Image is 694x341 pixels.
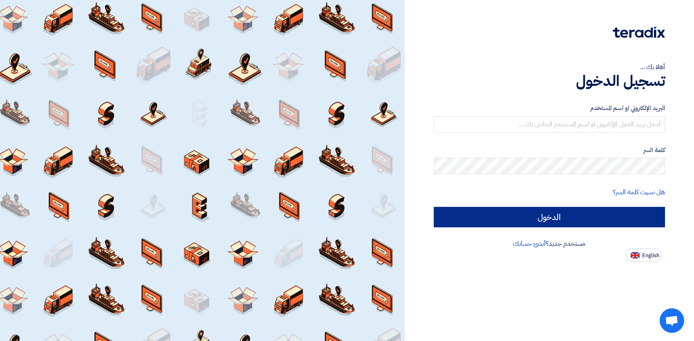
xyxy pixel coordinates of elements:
img: Teradix logo [613,27,665,38]
button: English [626,249,662,262]
div: Open chat [660,308,684,333]
input: الدخول [434,207,665,227]
div: أهلا بك ... [434,62,665,72]
input: أدخل بريد العمل الإلكتروني او اسم المستخدم الخاص بك ... [434,116,665,132]
div: مستخدم جديد؟ [434,239,665,249]
span: English [642,253,659,258]
label: كلمة السر [434,146,665,155]
label: البريد الإلكتروني او اسم المستخدم [434,103,665,113]
h1: تسجيل الدخول [434,72,665,90]
a: أنشئ حسابك [513,239,546,249]
img: en-US.png [631,252,640,258]
a: هل نسيت كلمة السر؟ [613,187,665,197]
